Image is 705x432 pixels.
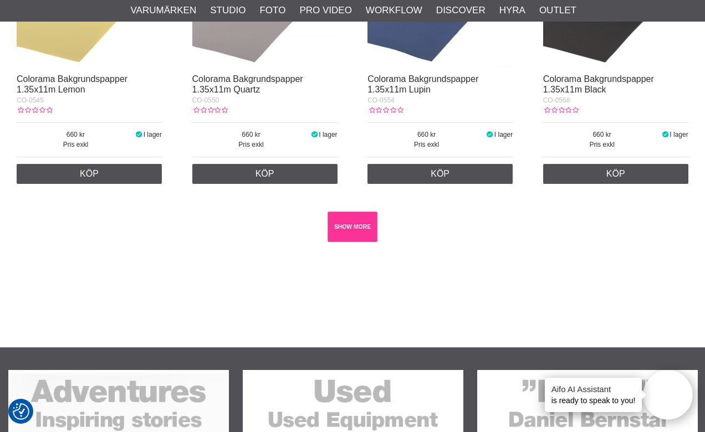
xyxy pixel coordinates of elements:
[17,105,52,115] div: Kundbetyg: 0
[543,164,688,184] a: Köp
[670,131,688,138] span: I lager
[299,3,351,18] a: Pro Video
[192,140,310,150] span: Pris exkl
[543,74,654,94] a: Colorama Bakgrundspapper 1.35x11m Black
[367,105,403,115] div: Kundbetyg: 0
[17,96,44,104] span: CO-0545
[13,403,29,420] img: Revisit consent button
[192,96,219,104] span: CO-0550
[17,140,135,150] span: Pris exkl
[310,131,319,138] i: I lager
[494,131,513,138] span: I lager
[319,131,337,138] span: I lager
[366,3,422,18] a: Workflow
[192,130,310,140] span: 660
[543,130,661,140] span: 660
[545,378,642,412] div: is ready to speak to you!
[539,3,576,18] a: Outlet
[661,131,670,138] i: I lager
[17,74,127,94] a: Colorama Bakgrundspapper 1.35x11m Lemon
[17,130,135,140] span: 660
[17,164,162,184] a: Köp
[210,3,246,18] a: Studio
[144,131,162,138] span: I lager
[367,130,486,140] span: 660
[328,212,378,242] a: SHOW MORE
[192,105,228,115] div: Kundbetyg: 0
[192,74,303,94] a: Colorama Bakgrundspapper 1.35x11m Quartz
[259,3,285,18] a: Foto
[543,140,661,150] span: Pris exkl
[543,105,579,115] div: Kundbetyg: 0
[367,96,395,104] span: CO-0554
[486,131,494,138] i: I lager
[367,164,513,184] a: Köp
[13,402,29,421] button: Samtyckesinställningar
[367,74,478,94] a: Colorama Bakgrundspapper 1.35x11m Lupin
[436,3,486,18] a: Discover
[499,3,525,18] a: Hyra
[135,131,144,138] i: I lager
[367,140,486,150] span: Pris exkl
[192,164,338,184] a: Köp
[131,3,197,18] a: Varumärken
[543,96,570,104] span: CO-0568
[551,383,636,395] h4: Aifo AI Assistant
